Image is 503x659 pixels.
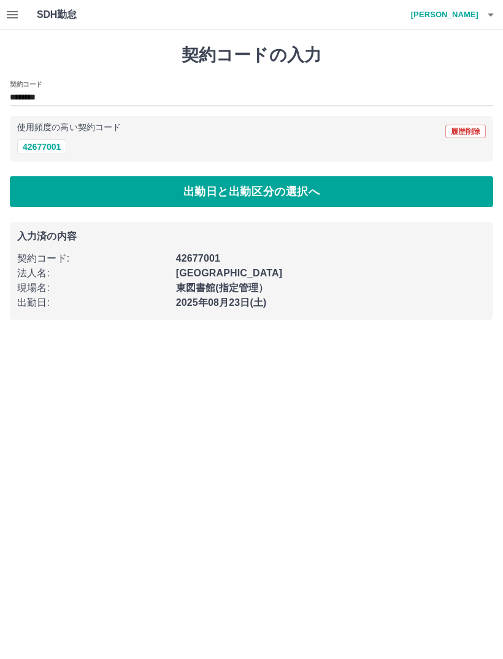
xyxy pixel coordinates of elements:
[17,266,169,281] p: 法人名 :
[10,79,42,89] h2: 契約コード
[17,139,66,154] button: 42677001
[176,297,267,308] b: 2025年08月23日(土)
[17,281,169,295] p: 現場名 :
[17,295,169,310] p: 出勤日 :
[445,125,486,138] button: 履歴削除
[17,123,121,132] p: 使用頻度の高い契約コード
[176,253,220,263] b: 42677001
[176,268,283,278] b: [GEOGRAPHIC_DATA]
[17,251,169,266] p: 契約コード :
[17,232,486,241] p: 入力済の内容
[10,176,493,207] button: 出勤日と出勤区分の選択へ
[176,283,269,293] b: 東図書館(指定管理）
[10,45,493,66] h1: 契約コードの入力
